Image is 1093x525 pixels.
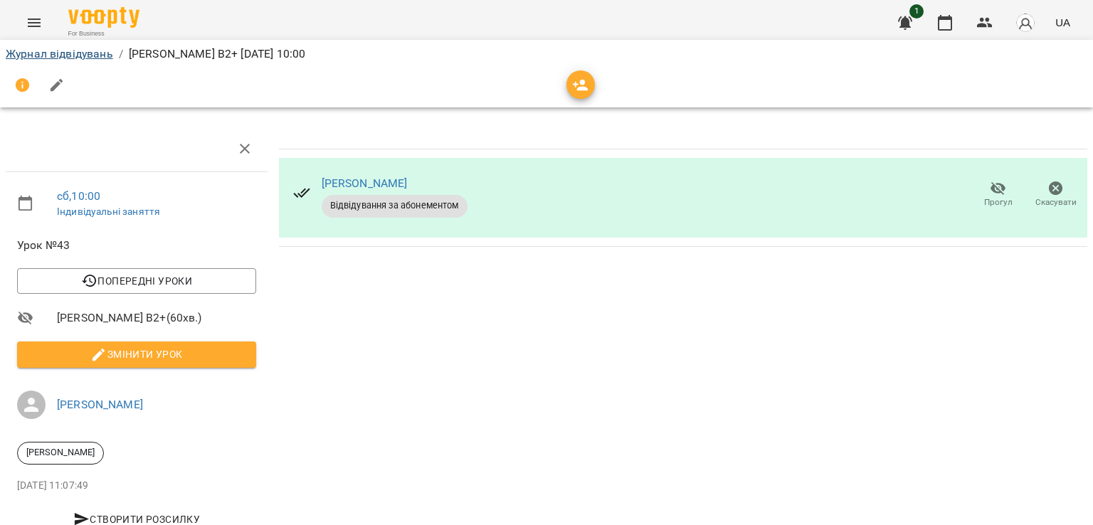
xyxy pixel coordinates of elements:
span: Попередні уроки [28,272,245,290]
span: [PERSON_NAME] [18,446,103,459]
a: [PERSON_NAME] [322,176,408,190]
span: Прогул [984,196,1013,208]
span: Скасувати [1035,196,1077,208]
button: Menu [17,6,51,40]
a: [PERSON_NAME] [57,398,143,411]
img: avatar_s.png [1015,13,1035,33]
button: Прогул [969,175,1027,215]
button: Змінити урок [17,341,256,367]
span: Відвідування за абонементом [322,199,468,212]
span: 1 [909,4,924,18]
span: [PERSON_NAME] В2+ ( 60 хв. ) [57,309,256,327]
p: [PERSON_NAME] В2+ [DATE] 10:00 [129,46,305,63]
img: Voopty Logo [68,7,139,28]
a: сб , 10:00 [57,189,100,203]
span: Змінити урок [28,346,245,363]
span: UA [1055,15,1070,30]
a: Журнал відвідувань [6,47,113,60]
li: / [119,46,123,63]
button: Попередні уроки [17,268,256,294]
span: For Business [68,29,139,38]
p: [DATE] 11:07:49 [17,479,256,493]
button: Скасувати [1027,175,1084,215]
span: Урок №43 [17,237,256,254]
div: [PERSON_NAME] [17,442,104,465]
a: Індивідуальні заняття [57,206,160,217]
button: UA [1050,9,1076,36]
nav: breadcrumb [6,46,1087,63]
